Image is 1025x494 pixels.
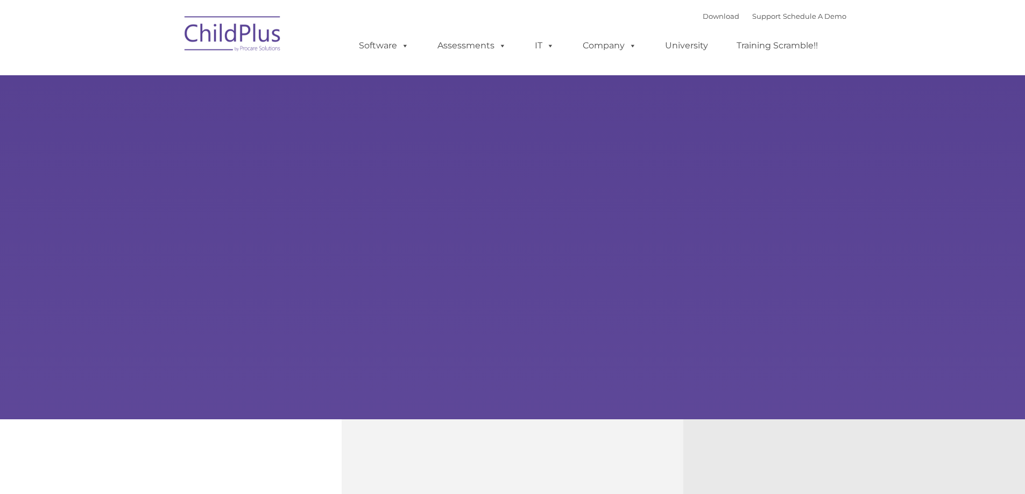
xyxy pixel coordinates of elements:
a: University [654,35,719,56]
a: Schedule A Demo [783,12,846,20]
a: IT [524,35,565,56]
a: Download [703,12,739,20]
a: Training Scramble!! [726,35,829,56]
font: | [703,12,846,20]
img: ChildPlus by Procare Solutions [179,9,287,62]
a: Software [348,35,420,56]
a: Company [572,35,647,56]
a: Assessments [427,35,517,56]
a: Support [752,12,781,20]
